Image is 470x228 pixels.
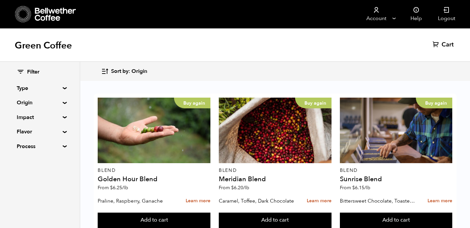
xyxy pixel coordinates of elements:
[98,168,210,173] p: Blend
[17,99,63,107] summary: Origin
[219,196,295,206] p: Caramel, Toffee, Dark Chocolate
[433,41,455,49] a: Cart
[101,64,147,79] button: Sort by: Origin
[428,194,452,208] a: Learn more
[219,176,332,183] h4: Meridian Blend
[416,98,452,108] p: Buy again
[219,213,332,228] button: Add to cart
[17,84,63,92] summary: Type
[122,185,128,191] span: /lb
[110,185,128,191] bdi: 6.25
[98,98,210,163] a: Buy again
[219,185,249,191] span: From
[219,98,332,163] a: Buy again
[17,142,63,150] summary: Process
[17,128,63,136] summary: Flavor
[442,41,454,49] span: Cart
[17,113,63,121] summary: Impact
[307,194,332,208] a: Learn more
[340,98,453,163] a: Buy again
[98,196,174,206] p: Praline, Raspberry, Ganache
[340,176,453,183] h4: Sunrise Blend
[15,39,72,51] h1: Green Coffee
[295,98,332,108] p: Buy again
[111,68,147,75] span: Sort by: Origin
[340,213,453,228] button: Add to cart
[340,185,370,191] span: From
[352,185,370,191] bdi: 6.15
[340,196,416,206] p: Bittersweet Chocolate, Toasted Marshmallow, Candied Orange, Praline
[231,185,249,191] bdi: 6.20
[340,168,453,173] p: Blend
[98,213,210,228] button: Add to cart
[243,185,249,191] span: /lb
[98,176,210,183] h4: Golden Hour Blend
[27,69,39,76] span: Filter
[174,98,210,108] p: Buy again
[352,185,355,191] span: $
[231,185,234,191] span: $
[110,185,113,191] span: $
[186,194,210,208] a: Learn more
[98,185,128,191] span: From
[219,168,332,173] p: Blend
[364,185,370,191] span: /lb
